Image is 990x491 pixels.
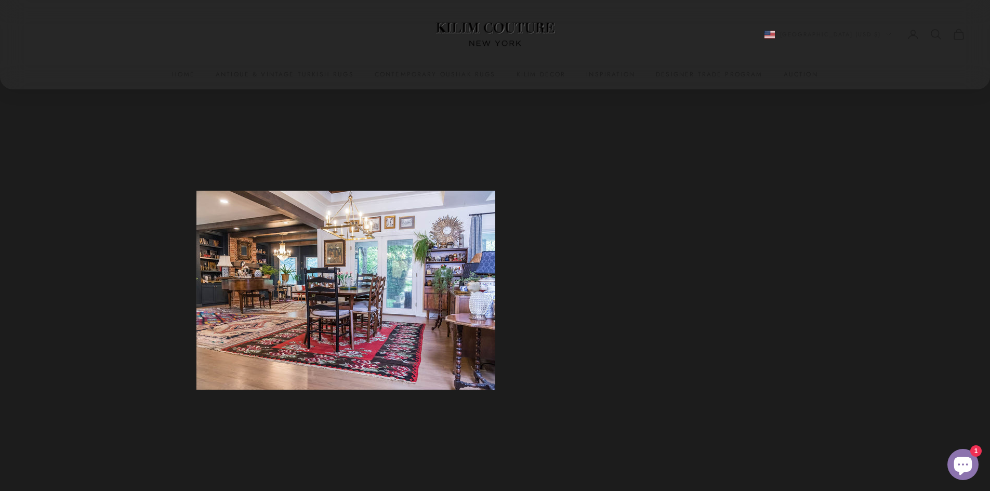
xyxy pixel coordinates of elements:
[517,69,566,79] summary: Kilim Decor
[784,69,818,79] a: Auction
[172,69,195,79] a: Home
[375,69,496,79] a: Contemporary Oushak Rugs
[216,69,354,79] a: Antique & Vintage Turkish Rugs
[780,30,881,39] span: [GEOGRAPHIC_DATA] (USD $)
[586,69,635,79] a: Inspiration
[944,449,982,483] inbox-online-store-chat: Shopify online store chat
[25,69,965,79] nav: Primary navigation
[764,31,775,38] img: United States
[764,30,892,39] button: Change country or currency
[656,69,763,79] a: Designer Trade Program
[430,10,560,59] img: Logo of Kilim Couture New York
[764,28,966,41] nav: Secondary navigation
